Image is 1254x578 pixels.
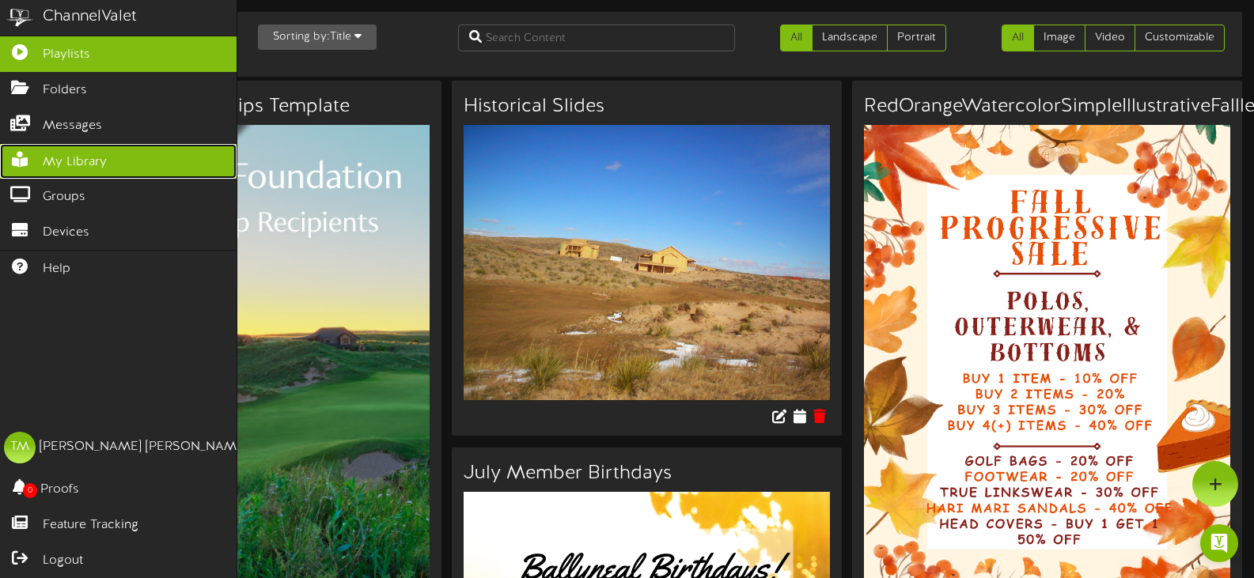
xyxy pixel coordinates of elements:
h3: RedOrangeWatercolorSimpleIllustrativeFallleavesAutumnFestivalFlyer [864,96,1230,117]
a: Video [1085,25,1135,51]
h3: July Member Birthdays [464,463,830,484]
div: Open Intercom Messenger [1200,524,1238,562]
span: My Library [43,153,107,172]
a: Image [1033,25,1085,51]
a: Portrait [887,25,946,51]
a: Customizable [1135,25,1225,51]
span: Folders [43,81,87,100]
span: Playlists [43,46,90,64]
input: Search Content [458,25,735,51]
button: Sorting by:Title [258,25,377,50]
a: All [780,25,813,51]
div: ChannelValet [43,6,137,28]
span: Devices [43,224,89,242]
h3: Historical Slides [464,96,830,117]
a: All [1002,25,1034,51]
span: Help [43,260,70,278]
div: TM [4,432,36,463]
img: customize_overlay-33eb2c126fd3cb1579feece5bc878b72.png [63,125,453,383]
h3: BallyNeal Scholarships Template [63,96,430,117]
div: [PERSON_NAME] [PERSON_NAME] [40,438,248,456]
span: Feature Tracking [43,516,138,535]
span: Messages [43,117,102,135]
img: 55e976d7-f4a8-42aa-bdf9-0ef8c1f7be57.jpg [464,125,830,399]
span: Proofs [40,481,79,499]
a: Landscape [812,25,888,51]
span: Logout [43,552,83,570]
span: Groups [43,188,85,206]
span: 0 [23,483,37,498]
